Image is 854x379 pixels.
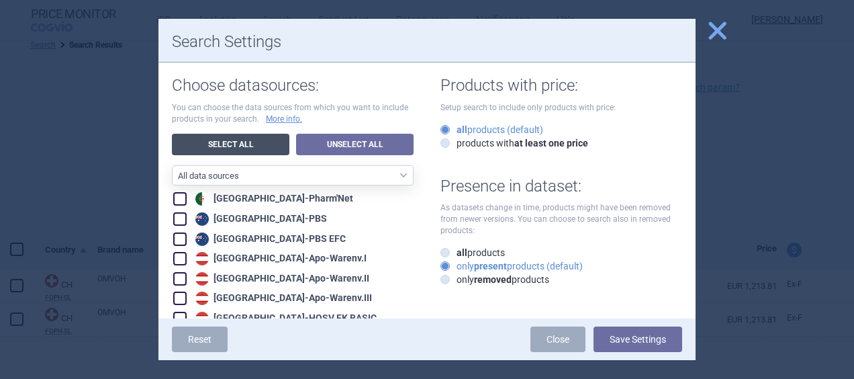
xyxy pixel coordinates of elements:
[440,259,583,273] label: only products (default)
[192,272,369,286] div: [GEOGRAPHIC_DATA] - Apo-Warenv.II
[195,252,209,265] img: Austria
[514,138,588,149] strong: at least one price
[192,252,367,265] div: [GEOGRAPHIC_DATA] - Apo-Warenv.I
[440,76,682,95] h1: Products with price:
[172,134,289,155] a: Select All
[530,327,585,352] a: Close
[195,272,209,286] img: Austria
[172,32,682,52] h1: Search Settings
[594,327,682,352] button: Save Settings
[195,292,209,305] img: Austria
[440,177,682,196] h1: Presence in dataset:
[440,136,588,150] label: products with
[266,114,302,125] a: More info.
[195,312,209,325] img: Austria
[440,246,505,259] label: products
[440,273,549,286] label: only products
[474,261,507,271] strong: present
[296,134,414,155] a: Unselect All
[440,202,682,236] p: As datasets change in time, products might have been removed from newer versions. You can choose ...
[195,192,209,206] img: Algeria
[474,274,512,285] strong: removed
[192,292,372,305] div: [GEOGRAPHIC_DATA] - Apo-Warenv.III
[440,102,682,114] p: Setup search to include only products with price:
[192,312,377,325] div: [GEOGRAPHIC_DATA] - HOSV EK BASIC
[195,212,209,226] img: Australia
[192,192,353,206] div: [GEOGRAPHIC_DATA] - Pharm'Net
[195,233,209,246] img: Australia
[172,76,414,95] h1: Choose datasources:
[192,212,327,226] div: [GEOGRAPHIC_DATA] - PBS
[457,124,467,135] strong: all
[192,233,346,246] div: [GEOGRAPHIC_DATA] - PBS EFC
[172,327,228,352] a: Reset
[440,123,543,136] label: products (default)
[457,247,467,258] strong: all
[172,102,414,125] p: You can choose the data sources from which you want to include products in your search.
